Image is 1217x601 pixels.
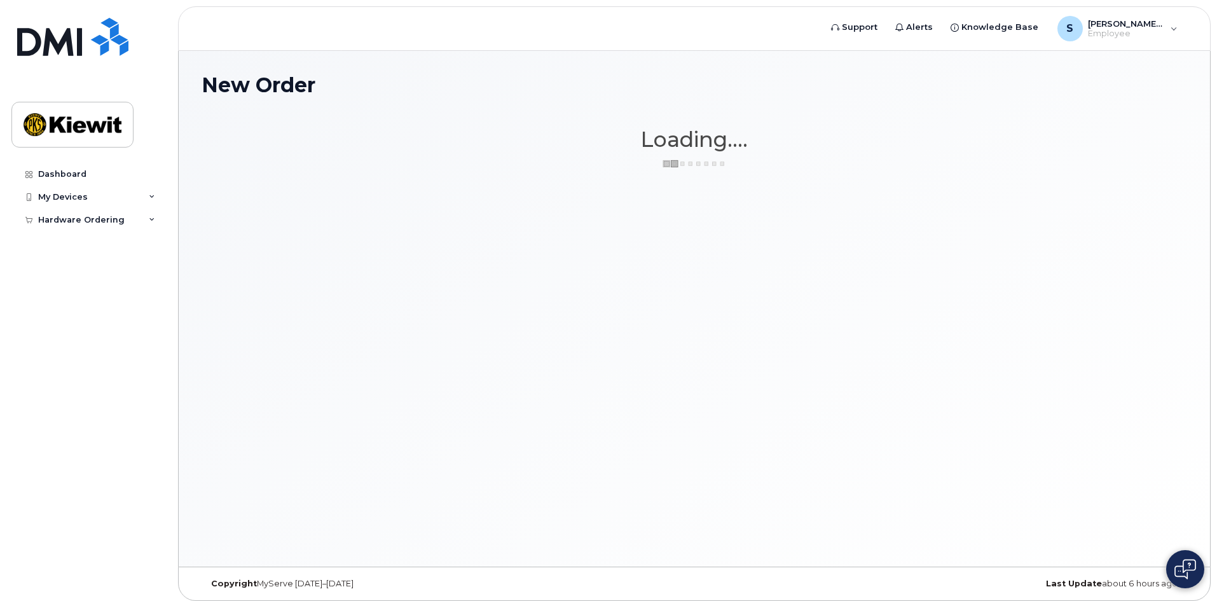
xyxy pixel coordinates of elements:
div: MyServe [DATE]–[DATE] [202,579,530,589]
img: ajax-loader-3a6953c30dc77f0bf724df975f13086db4f4c1262e45940f03d1251963f1bf2e.gif [663,159,726,169]
strong: Last Update [1046,579,1102,588]
img: Open chat [1174,559,1196,579]
h1: New Order [202,74,1187,96]
div: about 6 hours ago [858,579,1187,589]
h1: Loading.... [202,128,1187,151]
strong: Copyright [211,579,257,588]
